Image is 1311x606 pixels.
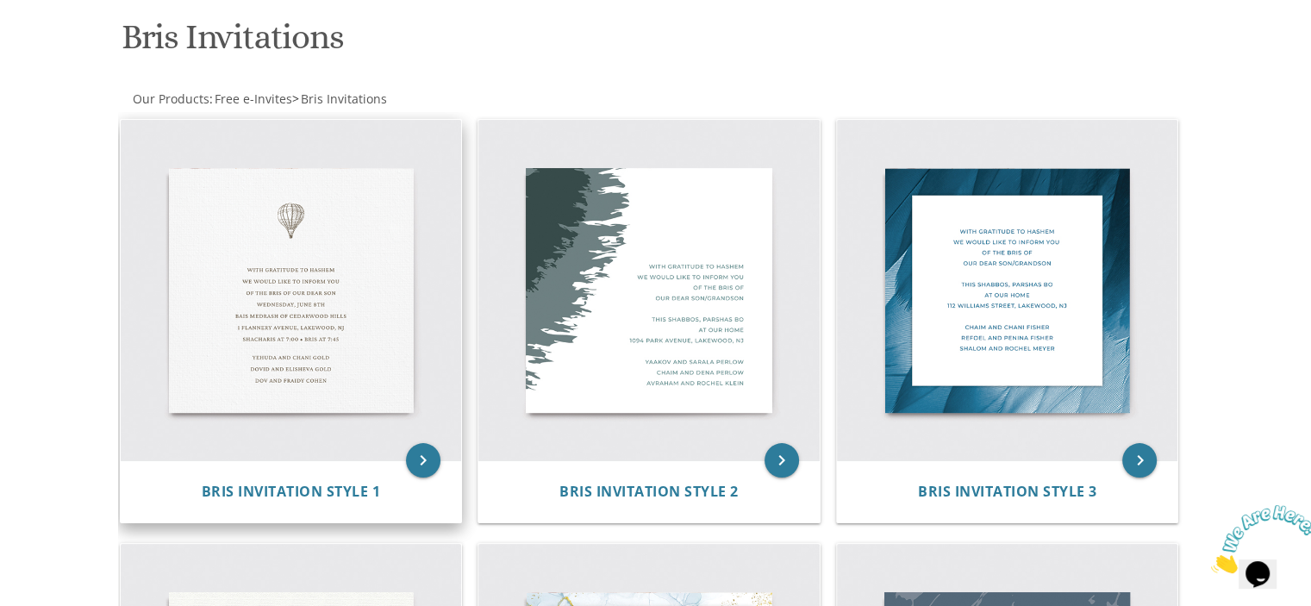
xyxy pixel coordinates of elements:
[122,18,825,69] h1: Bris Invitations
[1122,443,1157,478] a: keyboard_arrow_right
[837,120,1178,461] img: Bris Invitation Style 3
[299,91,387,107] a: Bris Invitations
[918,482,1097,501] span: Bris Invitation Style 3
[292,91,387,107] span: >
[215,91,292,107] span: Free e-Invites
[765,443,799,478] a: keyboard_arrow_right
[131,91,209,107] a: Our Products
[559,484,739,500] a: Bris Invitation Style 2
[118,91,656,108] div: :
[7,7,114,75] img: Chat attention grabber
[406,443,440,478] a: keyboard_arrow_right
[213,91,292,107] a: Free e-Invites
[918,484,1097,500] a: Bris Invitation Style 3
[478,120,820,461] img: Bris Invitation Style 2
[202,482,381,501] span: Bris Invitation Style 1
[559,482,739,501] span: Bris Invitation Style 2
[1204,498,1311,580] iframe: chat widget
[121,120,462,461] img: Bris Invitation Style 1
[202,484,381,500] a: Bris Invitation Style 1
[301,91,387,107] span: Bris Invitations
